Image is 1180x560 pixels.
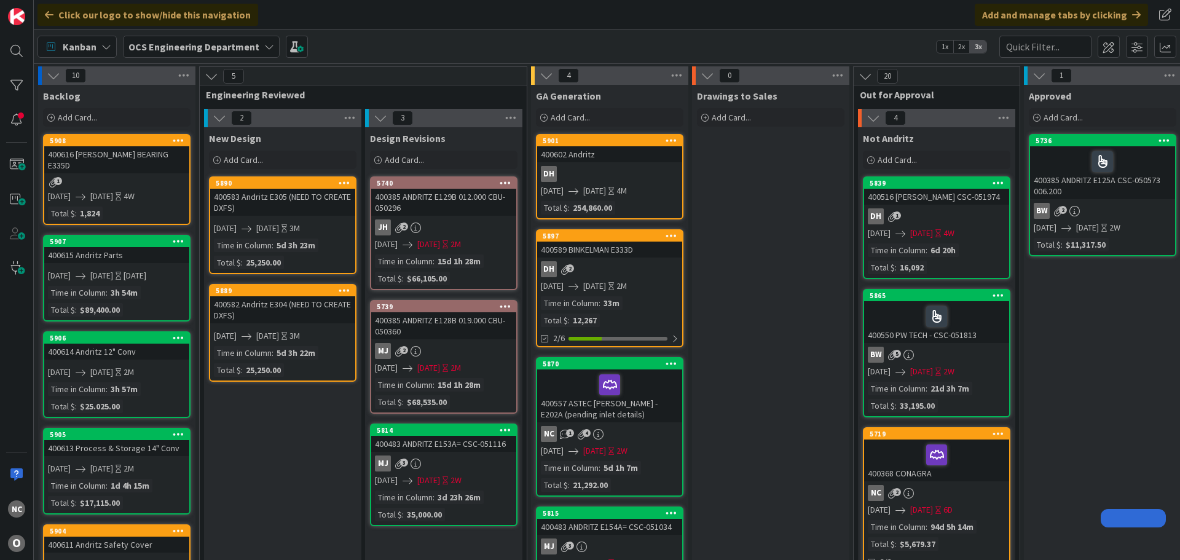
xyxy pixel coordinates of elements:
a: 5739400385 ANDRITZ E128B 019.000 CBU- 050360MJ[DATE][DATE]2MTime in Column:15d 1h 28mTotal $:$68,... [370,300,517,414]
div: DH [864,208,1009,224]
div: 5740400385 ANDRITZ E129B 012.000 CBU- 050296 [371,178,516,216]
div: 5889 [216,286,355,295]
span: [DATE] [90,366,113,379]
span: [DATE] [868,227,891,240]
div: $68,535.00 [404,395,450,409]
div: $5,679.37 [897,537,938,551]
span: : [433,378,435,392]
div: 35,000.00 [404,508,445,521]
span: Engineering Reviewed [206,89,511,101]
div: Total $ [214,363,241,377]
div: [DATE] [124,269,146,282]
span: 2 [231,111,252,125]
div: 5839 [870,179,1009,187]
span: : [402,272,404,285]
span: : [599,461,600,475]
div: Total $ [375,395,402,409]
div: 5815 [543,509,682,518]
div: 400614 Andritz 12" Conv [44,344,189,360]
div: 5897400589 BINKELMAN E333D [537,231,682,258]
span: : [568,478,570,492]
div: 5814 [377,426,516,435]
span: [DATE] [90,462,113,475]
span: [DATE] [417,474,440,487]
div: 5901 [537,135,682,146]
div: 5890400583 Andritz E305 (NEED TO CREATE DXFS) [210,178,355,216]
div: MJ [371,343,516,359]
span: [DATE] [48,462,71,475]
a: 5736400385 ANDRITZ E125A CSC-050573 006.200BW[DATE][DATE]2WTotal $:$11,317.50 [1029,134,1176,256]
span: [DATE] [214,222,237,235]
div: MJ [375,455,391,471]
div: 5740 [371,178,516,189]
div: 2W [616,444,627,457]
div: 94d 5h 14m [927,520,977,534]
span: : [926,243,927,257]
div: 400557 ASTEC [PERSON_NAME] - E202A (pending inlet details) [537,369,682,422]
div: 2M [450,361,461,374]
span: : [75,303,77,317]
span: Add Card... [1044,112,1083,123]
div: BW [868,347,884,363]
div: 1,824 [77,207,103,220]
span: : [241,363,243,377]
span: : [272,239,273,252]
span: : [1061,238,1063,251]
div: $11,317.50 [1063,238,1109,251]
span: Add Card... [385,154,424,165]
div: 21,292.00 [570,478,611,492]
div: MJ [537,538,682,554]
input: Quick Filter... [999,36,1091,58]
div: JH [371,219,516,235]
a: 5908400616 [PERSON_NAME] BEARING E335D[DATE][DATE]4WTotal $:1,824 [43,134,191,225]
div: 2W [943,365,954,378]
span: : [568,201,570,215]
div: 5906 [44,333,189,344]
div: Time in Column [375,378,433,392]
div: Total $ [48,496,75,510]
span: Drawings to Sales [697,90,777,102]
span: 1 [54,177,62,185]
div: 5865 [864,290,1009,301]
div: BW [1034,203,1050,219]
div: Time in Column [214,346,272,360]
a: 5907400615 Andritz Parts[DATE][DATE][DATE]Time in Column:3h 54mTotal $:$89,400.00 [43,235,191,321]
div: Time in Column [868,243,926,257]
div: Time in Column [541,296,599,310]
div: 5d 3h 23m [273,239,318,252]
div: DH [537,261,682,277]
div: 400583 Andritz E305 (NEED TO CREATE DXFS) [210,189,355,216]
div: Total $ [48,303,75,317]
a: 5839400516 [PERSON_NAME] CSC-051974DH[DATE][DATE]4WTime in Column:6d 20hTotal $:16,092 [863,176,1010,279]
div: Total $ [48,400,75,413]
div: NC [8,500,25,518]
div: 400483 ANDRITZ E153A= CSC-051116 [371,436,516,452]
div: Total $ [541,314,568,327]
div: Time in Column [48,286,106,299]
span: : [106,286,108,299]
div: 5870 [543,360,682,368]
div: 400385 ANDRITZ E128B 019.000 CBU- 050360 [371,312,516,339]
span: 1 [566,429,574,437]
div: 2W [1109,221,1120,234]
span: [DATE] [90,190,113,203]
div: DH [868,208,884,224]
div: 15d 1h 28m [435,254,484,268]
span: [DATE] [375,474,398,487]
div: 5905400613 Process & Storage 14" Conv [44,429,189,456]
span: : [926,382,927,395]
div: 5719400368 CONAGRA [864,428,1009,481]
span: Backlog [43,90,81,102]
div: 5736 [1036,136,1175,145]
div: Time in Column [375,254,433,268]
div: 400385 ANDRITZ E129B 012.000 CBU- 050296 [371,189,516,216]
span: 3 [566,542,574,550]
span: 2 [1059,206,1067,214]
div: 5839400516 [PERSON_NAME] CSC-051974 [864,178,1009,205]
div: 16,092 [897,261,927,274]
span: 2x [953,41,970,53]
div: 5907 [50,237,189,246]
div: $66,105.00 [404,272,450,285]
span: Add Card... [712,112,751,123]
span: [DATE] [1076,221,1099,234]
